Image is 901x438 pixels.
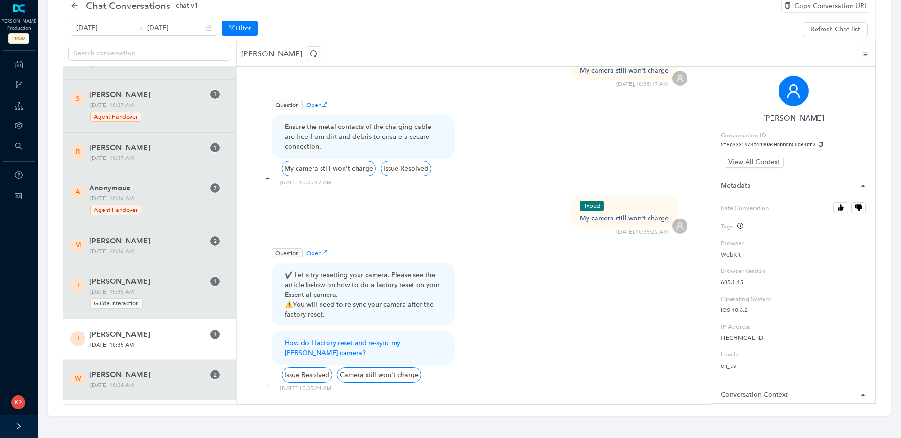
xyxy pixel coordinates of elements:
[721,278,866,287] p: 605.1.15
[282,367,332,383] div: Issue Resolved
[851,202,866,213] button: Rate Converation
[306,250,327,257] span: Open
[214,238,217,244] span: 2
[76,147,80,157] span: R
[76,280,80,291] span: J
[260,172,275,186] img: chat-bubble.svg
[15,122,23,129] span: setting
[89,276,205,287] span: [PERSON_NAME]
[87,340,222,350] span: [DATE] 10:35 AM
[721,362,866,370] p: en_us
[90,205,141,215] span: Agent Handover
[210,277,220,286] sup: 1
[721,350,866,359] label: Locale
[214,278,217,285] span: 1
[803,22,868,37] button: Refresh Chat list
[818,142,824,147] span: copy
[580,201,669,223] div: My camera still won't charge
[860,183,866,189] span: caret-right
[75,240,81,250] span: M
[210,330,220,339] sup: 1
[272,248,303,258] span: Question
[89,182,205,194] span: Anonymous
[272,100,303,110] span: Question
[136,24,144,32] span: swap-right
[89,329,205,340] span: [PERSON_NAME]
[616,228,668,236] div: [DATE] , 10:35:22 AM
[721,333,866,342] p: [TECHNICAL_ID]
[728,157,780,167] span: View All Context
[87,100,222,123] span: [DATE] 10:37 AM
[280,385,331,393] div: [DATE] , 10:35:24 AM
[89,369,205,380] span: [PERSON_NAME]
[721,266,866,276] label: Browser Version
[280,179,331,187] div: [DATE] , 10:35:17 AM
[15,171,23,179] span: question-circle
[90,298,143,309] span: Guide Interaction
[721,322,866,332] label: IP Address
[11,395,25,409] img: 02910a6a21756245b6becafea9e26043
[260,378,275,393] img: chat-bubble.svg
[306,102,327,108] span: Open
[381,161,431,176] div: Issue Resolved
[15,143,23,150] span: search
[721,222,743,231] div: Tags
[136,24,144,32] span: to
[860,392,866,398] span: caret-right
[76,94,80,104] span: S
[89,142,205,153] span: [PERSON_NAME]
[721,390,866,404] div: Conversation Context
[862,51,868,57] span: menu-unfold
[337,367,421,383] div: Camera still won't charge
[210,143,220,152] sup: 1
[147,23,203,33] input: End date
[222,21,258,36] button: Filter
[76,187,80,197] span: A
[76,333,80,344] span: J
[282,161,376,176] div: My camera still won't charge
[721,181,866,195] div: Metadata
[87,153,222,163] span: [DATE] 10:37 AM
[721,295,866,304] label: Operating System
[285,339,400,357] a: How do I factory reset and re-sync my [PERSON_NAME] camera?
[285,122,442,151] div: Ensure the metal contacts of the charging cable are free from dirt and debris to ensure a secure ...
[676,222,684,230] span: user
[214,371,217,378] span: 2
[74,48,218,59] input: Search conversation
[214,91,217,98] span: 3
[214,144,217,151] span: 1
[210,236,220,246] sup: 2
[721,113,866,122] h6: [PERSON_NAME]
[810,24,860,35] span: Refresh Chat list
[721,202,866,214] label: Rate Converation
[15,81,23,88] span: branches
[721,131,766,140] label: Conversation ID
[721,390,855,400] span: Conversation Context
[75,374,81,384] span: W
[87,380,222,390] span: [DATE] 10:34 AM
[721,239,866,248] label: Browser
[725,157,784,168] button: View All Context
[786,83,801,98] span: user
[784,2,791,9] span: copy
[210,183,220,193] sup: 7
[176,0,198,11] span: chat-v1
[89,89,205,100] span: [PERSON_NAME]
[76,23,132,33] input: Start date
[87,194,222,216] span: [DATE] 10:36 AM
[833,202,848,213] button: Rate Converation
[87,287,222,310] span: [DATE] 10:35 AM
[214,185,217,191] span: 7
[87,247,222,257] span: [DATE] 10:36 AM
[90,112,141,122] span: Agent Handover
[285,270,442,319] div: ✔️ Let's try resetting your camera. Please see the article below on how to do a factory reset on ...
[676,74,684,83] span: user
[721,181,855,191] span: Metadata
[721,142,866,149] pre: 2f8c3331973c4499a40bbbbb56de4bf2
[310,50,317,57] span: redo
[210,90,220,99] sup: 3
[214,331,217,338] span: 1
[89,235,205,247] span: [PERSON_NAME]
[737,223,743,229] span: plus-circle
[8,33,29,44] span: PROD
